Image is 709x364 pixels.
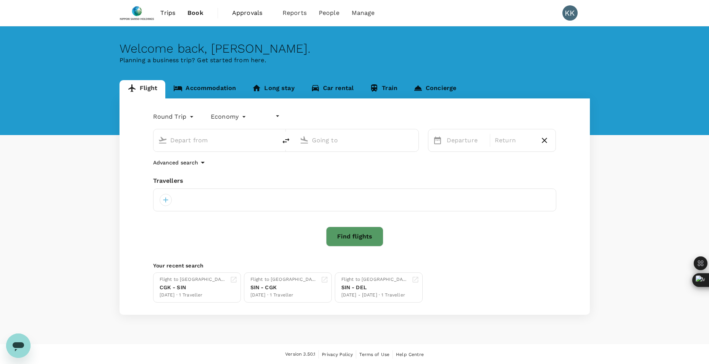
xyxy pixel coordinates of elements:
[120,5,155,21] img: Nippon Sanso Holdings Singapore Pte Ltd
[283,8,307,18] span: Reports
[322,350,353,359] a: Privacy Policy
[341,283,409,292] div: SIN - DEL
[326,227,383,246] button: Find flights
[322,352,353,357] span: Privacy Policy
[153,158,207,167] button: Advanced search
[250,292,318,299] div: [DATE] · 1 Traveller
[250,276,318,283] div: Flight to [GEOGRAPHIC_DATA]
[160,292,227,299] div: [DATE] · 1 Traveller
[153,159,198,166] p: Advanced search
[160,283,227,292] div: CGK - SIN
[359,352,389,357] span: Terms of Use
[120,42,590,56] div: Welcome back , [PERSON_NAME] .
[120,80,166,98] a: Flight
[153,262,556,269] p: Your recent search
[271,139,273,141] button: Open
[405,80,464,98] a: Concierge
[303,80,362,98] a: Car rental
[362,80,405,98] a: Train
[160,8,175,18] span: Trips
[319,8,339,18] span: People
[244,80,302,98] a: Long stay
[165,80,244,98] a: Accommodation
[160,276,227,283] div: Flight to [GEOGRAPHIC_DATA]
[352,8,375,18] span: Manage
[359,350,389,359] a: Terms of Use
[120,56,590,65] p: Planning a business trip? Get started from here.
[447,136,485,145] p: Departure
[187,8,203,18] span: Book
[341,292,409,299] div: [DATE] - [DATE] · 1 Traveller
[413,139,415,141] button: Open
[277,132,295,150] button: delete
[211,111,248,123] div: Economy
[250,283,318,292] div: SIN - CGK
[153,176,556,185] div: Travellers
[6,333,31,358] iframe: Button to launch messaging window
[153,111,196,123] div: Round Trip
[170,134,261,146] input: Depart from
[285,351,315,358] span: Version 3.50.1
[396,352,424,357] span: Help Centre
[495,136,533,145] p: Return
[341,276,409,283] div: Flight to [GEOGRAPHIC_DATA]
[232,8,270,18] span: Approvals
[396,350,424,359] a: Help Centre
[312,134,402,146] input: Going to
[562,5,578,21] div: KK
